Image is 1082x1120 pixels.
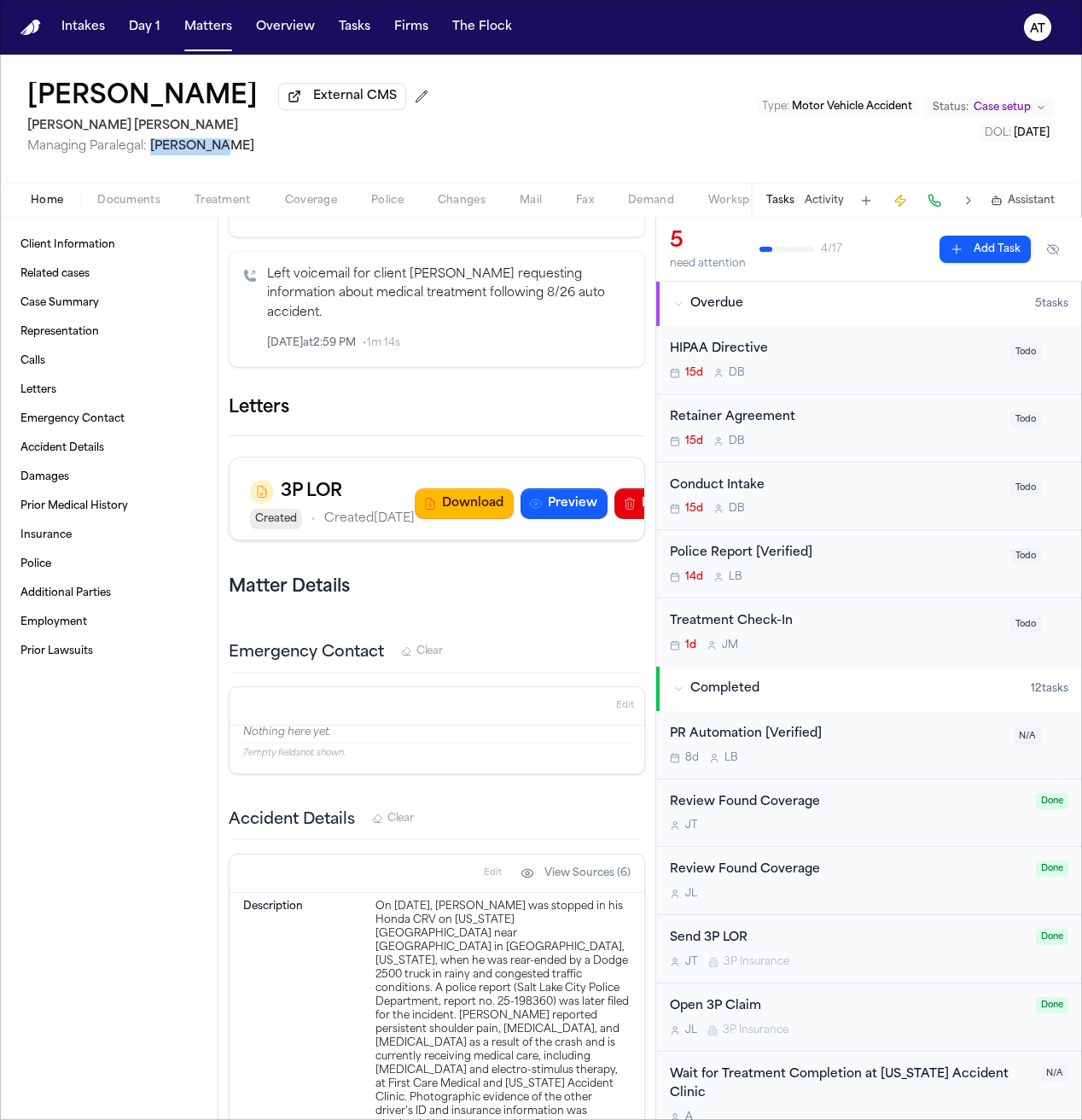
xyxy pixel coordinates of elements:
[150,140,254,153] span: [PERSON_NAME]
[14,376,204,404] a: Letters
[670,612,1000,632] div: Treatment Check-In
[656,915,1082,983] div: Open task: Send 3P LOR
[27,116,435,137] h2: [PERSON_NAME] [PERSON_NAME]
[1014,128,1050,138] span: [DATE]
[685,751,699,765] span: 8d
[1008,194,1055,207] span: Assistant
[656,667,1082,711] button: Completed12tasks
[729,366,745,380] span: D B
[20,20,41,36] img: Finch Logo
[229,808,355,832] h3: Accident Details
[1031,682,1068,696] span: 12 task s
[387,12,435,43] button: Firms
[708,194,774,207] span: Workspaces
[690,680,759,697] span: Completed
[229,641,384,665] h3: Emergency Contact
[14,435,204,462] a: Accident Details
[267,265,631,324] p: Left voicemail for client [PERSON_NAME] requesting information about medical treatment following ...
[792,102,912,112] span: Motor Vehicle Accident
[512,860,639,887] button: View Sources (6)
[324,509,415,529] p: Created [DATE]
[724,955,789,969] span: 3P Insurance
[416,645,443,658] span: Clear
[249,12,322,43] button: Overview
[762,102,789,112] span: Type :
[656,779,1082,848] div: Open task: Review Found Coverage
[363,336,400,350] span: • 1m 14s
[445,12,519,43] button: The Flock
[924,97,1055,118] button: Change status from Case setup
[401,645,443,658] button: Clear Emergency Contact
[372,812,414,825] button: Clear Accident Details
[415,488,514,519] button: Download
[985,128,1011,138] span: DOL :
[31,194,63,207] span: Home
[685,887,697,901] span: J L
[243,726,631,743] p: Nothing here yet.
[729,435,745,448] span: D B
[278,83,406,110] button: External CMS
[1036,793,1068,809] span: Done
[27,82,258,113] button: Edit matter name
[484,867,502,879] span: Edit
[656,282,1082,326] button: Overdue5tasks
[1036,997,1068,1013] span: Done
[670,860,1026,880] div: Review Found Coverage
[670,725,1003,744] div: PR Automation [Verified]
[1010,344,1041,360] span: Todo
[656,711,1082,779] div: Open task: PR Automation [Verified]
[670,1065,1031,1105] div: Wait for Treatment Completion at [US_STATE] Accident Clinic
[729,502,745,516] span: D B
[670,340,1000,359] div: HIPAA Directive
[1010,480,1041,496] span: Todo
[55,12,112,43] button: Intakes
[974,101,1031,114] span: Case setup
[371,194,404,207] span: Police
[1014,728,1041,744] span: N/A
[922,189,946,213] button: Make a Call
[854,189,878,213] button: Add Task
[690,295,743,312] span: Overdue
[14,522,204,549] a: Insurance
[14,551,204,578] a: Police
[670,476,1000,496] div: Conduct Intake
[14,318,204,346] a: Representation
[670,793,1026,813] div: Review Found Coverage
[656,530,1082,598] div: Open task: Police Report [Verified]
[27,82,258,113] h1: [PERSON_NAME]
[933,101,969,114] span: Status:
[991,194,1055,207] button: Assistant
[616,700,634,712] span: Edit
[614,488,693,519] button: Delete
[479,860,507,887] button: Edit
[821,242,842,256] span: 4 / 17
[14,464,204,491] a: Damages
[313,88,397,105] span: External CMS
[656,326,1082,394] div: Open task: HIPAA Directive
[1010,616,1041,633] span: Todo
[888,189,912,213] button: Create Immediate Task
[521,488,608,519] button: Preview
[670,997,1026,1017] div: Open 3P Claim
[177,12,239,43] button: Matters
[939,236,1031,263] button: Add Task
[250,509,302,529] span: Created
[267,336,356,350] span: [DATE] at 2:59 PM
[670,257,746,271] div: need attention
[611,692,639,720] button: Edit
[980,125,1055,142] button: Edit DOL: 2025-08-26
[14,405,204,433] a: Emergency Contact
[729,570,742,584] span: L B
[14,347,204,375] a: Calls
[27,140,147,153] span: Managing Paralegal:
[757,98,917,115] button: Edit Type: Motor Vehicle Accident
[1010,411,1041,428] span: Todo
[14,638,204,665] a: Prior Lawsuits
[685,955,698,969] span: J T
[1010,548,1041,564] span: Todo
[243,747,631,760] p: 7 empty fields not shown.
[685,435,703,448] span: 15d
[685,1024,697,1037] span: J L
